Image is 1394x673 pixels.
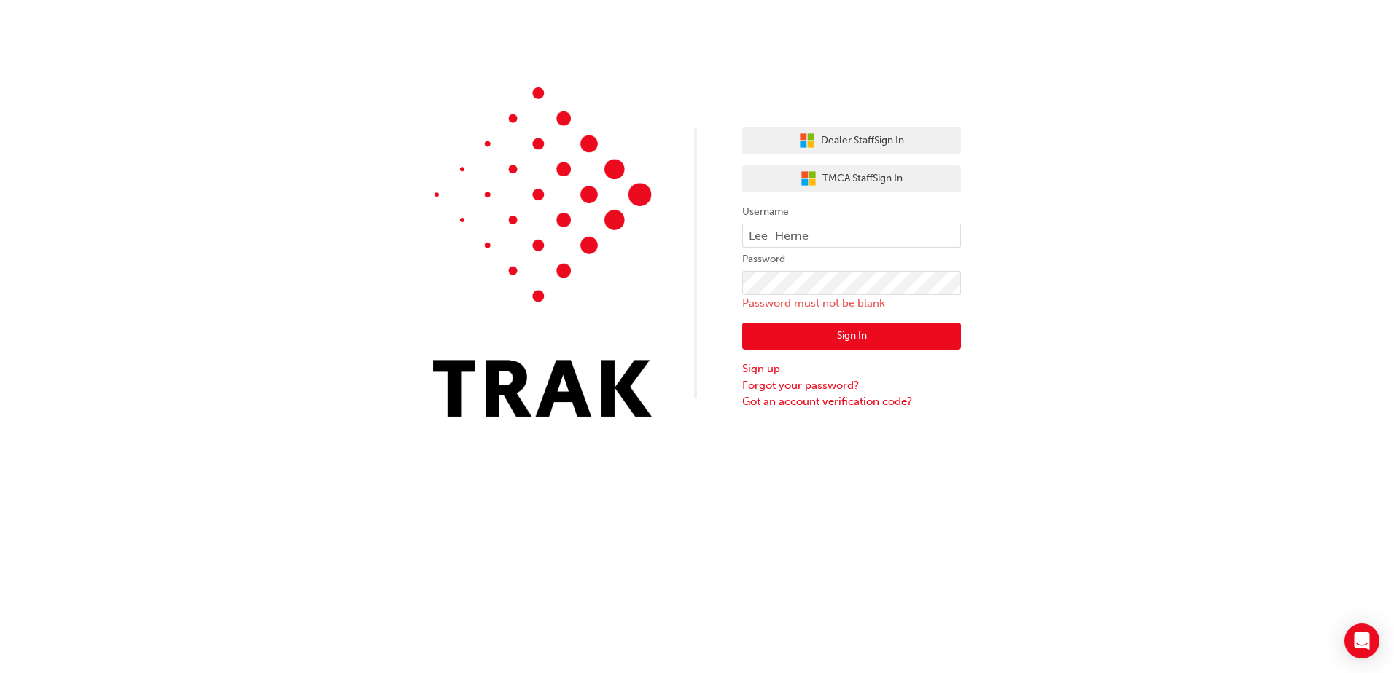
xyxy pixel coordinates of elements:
[742,251,961,268] label: Password
[742,361,961,377] a: Sign up
[742,165,961,193] button: TMCA StaffSign In
[1344,623,1379,658] div: Open Intercom Messenger
[821,133,904,149] span: Dealer Staff Sign In
[822,170,903,187] span: TMCA Staff Sign In
[742,377,961,394] a: Forgot your password?
[742,224,961,248] input: Username
[742,323,961,350] button: Sign In
[742,393,961,410] a: Got an account verification code?
[433,87,652,417] img: Trak
[742,295,961,312] p: Password must not be blank
[742,127,961,154] button: Dealer StaffSign In
[742,203,961,221] label: Username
